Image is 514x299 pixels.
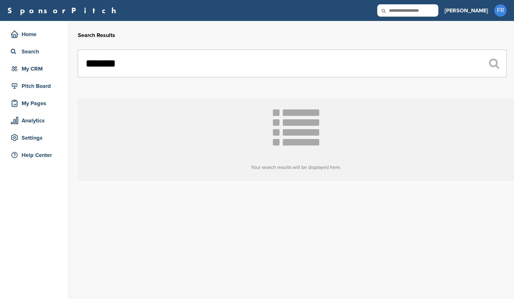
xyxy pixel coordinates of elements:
div: Search [9,46,62,57]
div: My CRM [9,63,62,74]
a: My CRM [6,62,62,76]
div: Help Center [9,149,62,161]
a: SponsorPitch [7,6,120,14]
a: Analytics [6,113,62,128]
a: Search [6,44,62,59]
a: Help Center [6,148,62,162]
a: [PERSON_NAME] [445,4,488,17]
a: Settings [6,131,62,145]
h3: Your search results will be displayed here. [78,164,514,171]
div: My Pages [9,98,62,109]
span: FR [494,4,507,17]
a: Home [6,27,62,41]
div: Pitch Board [9,80,62,92]
div: Settings [9,132,62,143]
div: Analytics [9,115,62,126]
a: Pitch Board [6,79,62,93]
div: Home [9,29,62,40]
h2: Search Results [78,31,507,39]
a: My Pages [6,96,62,110]
h3: [PERSON_NAME] [445,6,488,15]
